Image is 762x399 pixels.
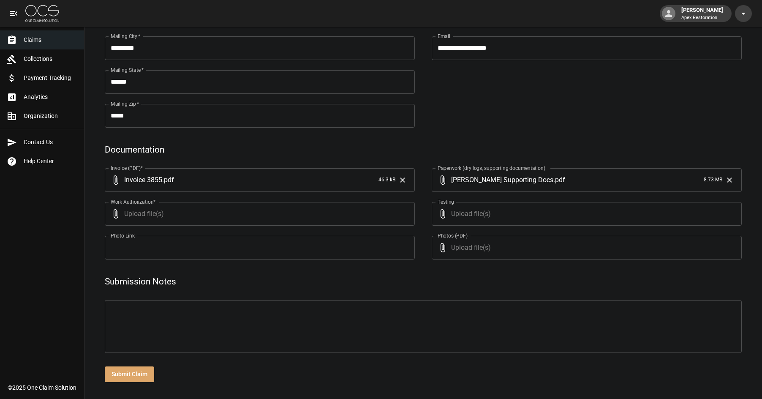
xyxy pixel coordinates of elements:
[438,198,454,205] label: Testing
[124,175,162,185] span: Invoice 3855
[105,366,154,382] button: Submit Claim
[111,232,135,239] label: Photo Link
[111,100,139,107] label: Mailing Zip
[678,6,727,21] div: [PERSON_NAME]
[24,138,77,147] span: Contact Us
[723,174,736,186] button: Clear
[111,33,141,40] label: Mailing City
[451,236,719,260] span: Upload file(s)
[438,164,545,172] label: Paperwork (dry logs, supporting documentation)
[681,14,723,22] p: Apex Restoration
[438,232,468,239] label: Photos (PDF)
[438,33,450,40] label: Email
[396,174,409,186] button: Clear
[378,176,395,184] span: 46.3 kB
[111,164,143,172] label: Invoice (PDF)*
[111,66,144,74] label: Mailing State
[8,383,76,392] div: © 2025 One Claim Solution
[553,175,565,185] span: . pdf
[24,112,77,120] span: Organization
[704,176,722,184] span: 8.73 MB
[451,202,719,226] span: Upload file(s)
[162,175,174,185] span: . pdf
[451,175,553,185] span: [PERSON_NAME] Supporting Docs
[24,157,77,166] span: Help Center
[24,36,77,44] span: Claims
[25,5,59,22] img: ocs-logo-white-transparent.png
[24,55,77,63] span: Collections
[24,74,77,82] span: Payment Tracking
[5,5,22,22] button: open drawer
[124,202,392,226] span: Upload file(s)
[24,93,77,101] span: Analytics
[111,198,156,205] label: Work Authorization*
